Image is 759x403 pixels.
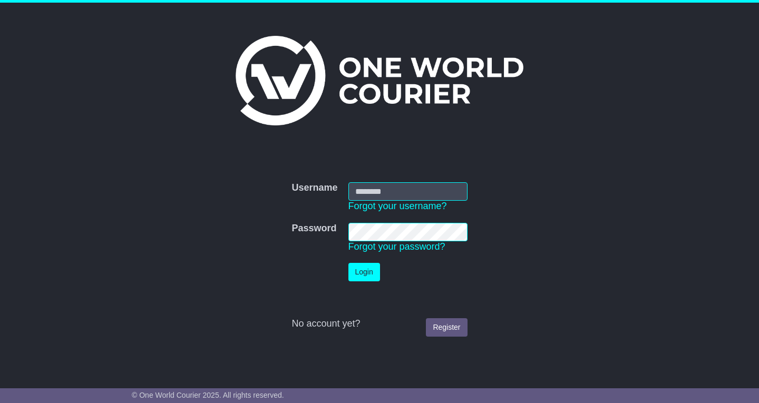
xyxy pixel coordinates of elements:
button: Login [348,263,380,281]
img: One World [236,36,523,125]
label: Username [291,182,337,194]
span: © One World Courier 2025. All rights reserved. [132,391,284,399]
a: Forgot your password? [348,241,445,252]
a: Register [426,318,467,337]
div: No account yet? [291,318,467,330]
label: Password [291,223,336,234]
a: Forgot your username? [348,201,447,211]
